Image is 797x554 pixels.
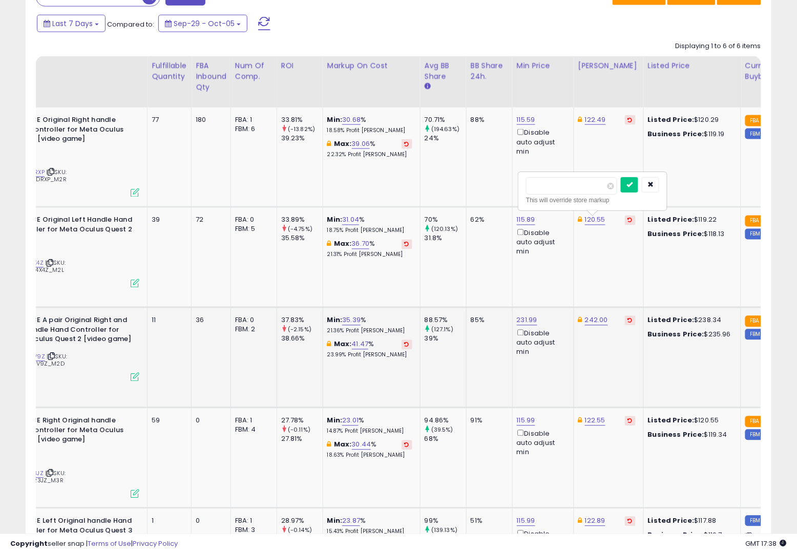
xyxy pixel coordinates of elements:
[471,416,505,425] div: 91%
[281,316,323,325] div: 37.83%
[196,115,223,124] div: 180
[352,139,370,149] a: 39.06
[405,442,409,448] i: Revert to store-level Max Markup
[405,141,409,146] i: Revert to store-level Max Markup
[628,318,633,323] i: Revert to store-level Dynamic Max Price
[152,416,183,425] div: 59
[327,140,331,147] i: This overrides the store level max markup for this listing
[327,452,412,459] p: 18.63% Profit [PERSON_NAME]
[648,129,704,139] b: Business Price:
[152,216,183,225] div: 39
[352,440,371,450] a: 30.44
[746,539,787,548] span: 2025-10-13 17:38 GMT
[327,127,412,134] p: 18.58% Profit [PERSON_NAME]
[133,539,178,548] a: Privacy Policy
[327,115,412,134] div: %
[235,60,272,82] div: Num of Comp.
[327,240,412,259] div: %
[327,517,412,536] div: %
[334,239,352,249] b: Max:
[628,418,633,423] i: Revert to store-level Dynamic Max Price
[327,216,412,235] div: %
[288,125,315,133] small: (-13.82%)
[342,516,360,526] a: 23.87
[152,115,183,124] div: 77
[235,124,269,134] div: FBM: 6
[152,60,187,82] div: Fulfillable Quantity
[281,334,323,344] div: 38.66%
[281,234,323,243] div: 35.58%
[745,329,765,340] small: FBM
[281,435,323,444] div: 27.81%
[578,417,582,424] i: This overrides the store level Dynamic Max Price for this listing
[578,116,582,123] i: This overrides the store level Dynamic Max Price for this listing
[648,316,733,325] div: $238.34
[327,416,412,435] div: %
[431,426,453,434] small: (39.5%)
[648,416,695,425] b: Listed Price:
[281,134,323,143] div: 39.23%
[334,139,352,148] b: Max:
[648,229,704,239] b: Business Price:
[745,229,765,240] small: FBM
[10,539,48,548] strong: Copyright
[578,60,639,71] div: [PERSON_NAME]
[431,326,453,334] small: (127.1%)
[9,216,133,237] b: GFTVRCE Original Left Handle Hand Controller for Meta Oculus Quest 2
[425,134,466,143] div: 24%
[425,316,466,325] div: 88.57%
[196,416,223,425] div: 0
[648,215,695,225] b: Listed Price:
[327,115,343,124] b: Min:
[425,115,466,124] div: 70.71%
[648,416,733,425] div: $120.55
[235,517,269,526] div: FBA: 1
[281,216,323,225] div: 33.89%
[585,115,606,125] a: 122.49
[578,217,582,223] i: This overrides the store level Dynamic Max Price for this listing
[281,115,323,124] div: 33.81%
[342,315,361,326] a: 35.39
[676,41,761,51] div: Displaying 1 to 6 of 6 items
[334,339,352,349] b: Max:
[327,316,412,335] div: %
[235,225,269,234] div: FBM: 5
[628,117,633,122] i: Revert to store-level Dynamic Max Price
[425,517,466,526] div: 99%
[235,216,269,225] div: FBA: 0
[648,315,695,325] b: Listed Price:
[327,516,343,526] b: Min:
[281,416,323,425] div: 27.78%
[9,316,133,347] b: GFTVRCE A pair Original Right and Left handle Hand Controller for Meta Oculus Quest 2 [video game]
[578,317,582,324] i: This overrides the store level Dynamic Max Price for this listing
[405,342,409,347] i: Revert to store-level Max Markup
[471,316,505,325] div: 85%
[648,115,695,124] b: Listed Price:
[648,115,733,124] div: $120.29
[235,425,269,435] div: FBM: 4
[196,517,223,526] div: 0
[327,352,412,359] p: 23.99% Profit [PERSON_NAME]
[327,215,343,225] b: Min:
[517,227,566,257] div: Disable auto adjust min
[327,241,331,247] i: This overrides the store level max markup for this listing
[327,251,412,259] p: 21.31% Profit [PERSON_NAME]
[585,416,605,426] a: 122.55
[517,315,537,326] a: 231.99
[235,416,269,425] div: FBA: 1
[196,316,223,325] div: 36
[628,218,633,223] i: Revert to store-level Dynamic Max Price
[648,216,733,225] div: $119.22
[648,230,733,239] div: $118.13
[235,115,269,124] div: FBA: 1
[745,129,765,139] small: FBM
[158,15,247,32] button: Sep-29 - Oct-05
[342,416,359,426] a: 23.01
[471,216,505,225] div: 62%
[196,60,226,93] div: FBA inbound Qty
[745,115,764,126] small: FBA
[745,430,765,440] small: FBM
[281,517,323,526] div: 28.97%
[648,517,733,526] div: $117.88
[526,195,659,205] div: This will override store markup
